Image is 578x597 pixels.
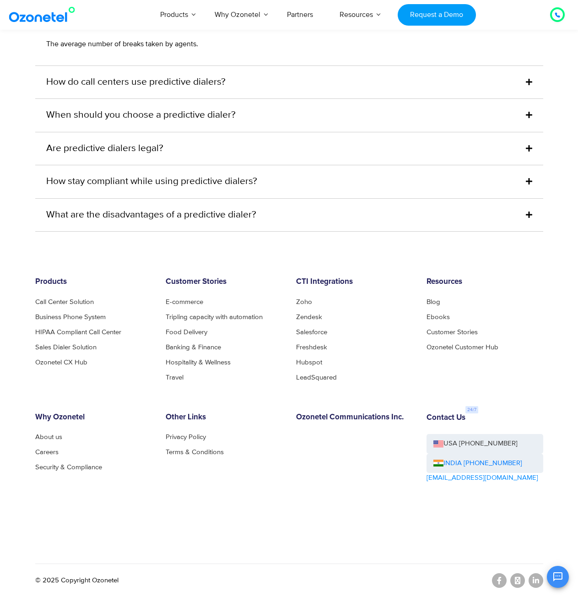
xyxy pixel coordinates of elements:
a: Hospitality & Wellness [166,359,231,366]
h6: Why Ozonetel [35,413,152,422]
a: Hubspot [296,359,322,366]
span: The average number of breaks taken by agents. [46,39,198,49]
button: Open chat [547,566,569,588]
a: Blog [427,298,440,305]
a: Travel [166,374,184,381]
a: Ozonetel CX Hub [35,359,87,366]
div: How do call centers use predictive dialers? [35,66,543,99]
a: HIPAA Compliant Call Center [35,329,121,336]
h6: Contact Us [427,413,465,423]
a: Are predictive dialers legal? [46,141,163,156]
a: When should you choose a predictive dialer? [46,108,236,123]
h6: CTI Integrations [296,277,413,287]
img: us-flag.png [433,440,443,447]
h6: Ozonetel Communications Inc. [296,413,413,422]
a: Privacy Policy [166,434,206,440]
a: Security & Compliance [35,464,102,471]
a: INDIA [PHONE_NUMBER] [433,458,522,469]
a: Tripling capacity with automation [166,314,263,320]
a: Zendesk [296,314,322,320]
a: How stay compliant while using predictive dialers? [46,174,257,189]
a: E-commerce [166,298,203,305]
a: Food Delivery [166,329,207,336]
h6: Other Links [166,413,282,422]
a: Business Phone System [35,314,106,320]
a: LeadSquared [296,374,337,381]
a: Ozonetel Customer Hub [427,344,498,351]
a: What are the disadvantages of a predictive dialer? [46,208,256,223]
a: Salesforce [296,329,327,336]
a: Freshdesk [296,344,327,351]
div: What are the disadvantages of a predictive dialer? [35,199,543,232]
div: When should you choose a predictive dialer? [35,99,543,132]
a: Ebooks [427,314,450,320]
p: © 2025 Copyright Ozonetel [35,575,119,586]
h6: Customer Stories [166,277,282,287]
a: Customer Stories [427,329,478,336]
a: Call Center Solution [35,298,94,305]
h6: Resources [427,277,543,287]
a: How do call centers use predictive dialers? [46,75,226,90]
a: Request a Demo [398,4,476,26]
a: Terms & Conditions [166,449,224,456]
a: [EMAIL_ADDRESS][DOMAIN_NAME] [427,473,538,483]
img: ind-flag.png [433,460,443,467]
a: About us [35,434,62,440]
h6: Products [35,277,152,287]
div: Are predictive dialers legal? [35,132,543,165]
a: Careers [35,449,59,456]
div: How stay compliant while using predictive dialers? [35,165,543,198]
a: Banking & Finance [166,344,221,351]
a: USA [PHONE_NUMBER] [427,434,543,454]
a: Sales Dialer Solution [35,344,97,351]
a: Zoho [296,298,312,305]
